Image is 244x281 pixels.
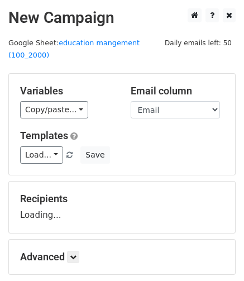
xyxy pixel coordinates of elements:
[161,39,236,47] a: Daily emails left: 50
[80,146,109,164] button: Save
[8,8,236,27] h2: New Campaign
[20,85,114,97] h5: Variables
[131,85,224,97] h5: Email column
[20,251,224,263] h5: Advanced
[20,101,88,118] a: Copy/paste...
[20,146,63,164] a: Load...
[20,130,68,141] a: Templates
[20,193,224,222] div: Loading...
[8,39,140,60] small: Google Sheet:
[8,39,140,60] a: education mangement (100_2000)
[161,37,236,49] span: Daily emails left: 50
[20,193,224,205] h5: Recipients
